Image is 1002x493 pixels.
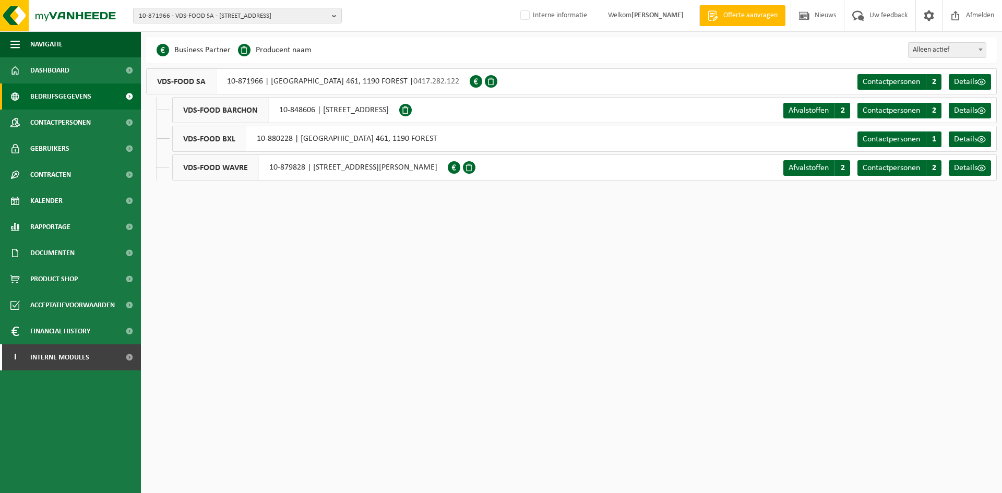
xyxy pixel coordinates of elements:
li: Business Partner [157,42,231,58]
a: Offerte aanvragen [699,5,785,26]
span: VDS-FOOD BXL [173,126,246,151]
div: 10-879828 | [STREET_ADDRESS][PERSON_NAME] [172,154,448,181]
span: 1 [926,131,941,147]
span: Contactpersonen [863,135,920,143]
span: Gebruikers [30,136,69,162]
span: Afvalstoffen [789,164,829,172]
a: Contactpersonen 2 [857,74,941,90]
button: 10-871966 - VDS-FOOD SA - [STREET_ADDRESS] [133,8,342,23]
a: Details [949,160,991,176]
span: 10-871966 - VDS-FOOD SA - [STREET_ADDRESS] [139,8,328,24]
span: 2 [926,74,941,90]
span: Product Shop [30,266,78,292]
li: Producent naam [238,42,312,58]
strong: [PERSON_NAME] [631,11,684,19]
span: Details [954,106,977,115]
span: Navigatie [30,31,63,57]
div: 10-871966 | [GEOGRAPHIC_DATA] 461, 1190 FOREST | [146,68,470,94]
a: Contactpersonen 2 [857,160,941,176]
span: Rapportage [30,214,70,240]
a: Afvalstoffen 2 [783,160,850,176]
span: 2 [834,160,850,176]
span: Details [954,78,977,86]
span: Documenten [30,240,75,266]
a: Contactpersonen 1 [857,131,941,147]
span: Contactpersonen [30,110,91,136]
span: Contracten [30,162,71,188]
a: Details [949,103,991,118]
span: Interne modules [30,344,89,370]
span: VDS-FOOD SA [147,69,217,94]
label: Interne informatie [518,8,587,23]
span: Acceptatievoorwaarden [30,292,115,318]
span: 2 [926,160,941,176]
span: Afvalstoffen [789,106,829,115]
span: Kalender [30,188,63,214]
a: Details [949,74,991,90]
span: Contactpersonen [863,78,920,86]
span: 2 [926,103,941,118]
a: Contactpersonen 2 [857,103,941,118]
span: 2 [834,103,850,118]
span: Details [954,135,977,143]
span: Financial History [30,318,90,344]
div: 10-880228 | [GEOGRAPHIC_DATA] 461, 1190 FOREST [172,126,448,152]
a: Afvalstoffen 2 [783,103,850,118]
span: 0417.282.122 [413,77,459,86]
span: VDS-FOOD WAVRE [173,155,259,180]
span: Offerte aanvragen [721,10,780,21]
span: Alleen actief [908,42,986,58]
span: Details [954,164,977,172]
span: Contactpersonen [863,106,920,115]
span: I [10,344,20,370]
span: Alleen actief [909,43,986,57]
span: Contactpersonen [863,164,920,172]
span: Bedrijfsgegevens [30,83,91,110]
span: Dashboard [30,57,69,83]
div: 10-848606 | [STREET_ADDRESS] [172,97,399,123]
span: VDS-FOOD BARCHON [173,98,269,123]
a: Details [949,131,991,147]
